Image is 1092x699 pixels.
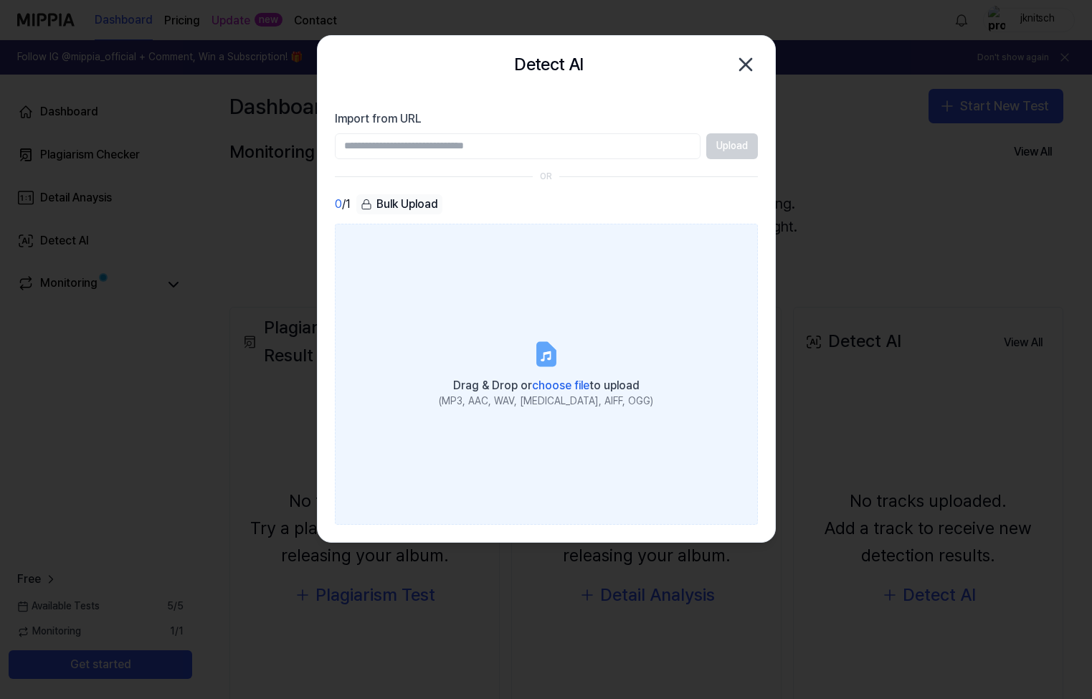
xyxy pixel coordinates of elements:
label: Import from URL [335,110,758,128]
div: Bulk Upload [356,194,442,214]
button: Bulk Upload [356,194,442,215]
span: 0 [335,196,342,213]
span: Drag & Drop or to upload [453,379,640,392]
div: OR [540,171,552,183]
div: / 1 [335,194,351,215]
span: choose file [532,379,589,392]
h2: Detect AI [514,51,584,78]
div: (MP3, AAC, WAV, [MEDICAL_DATA], AIFF, OGG) [439,394,653,409]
